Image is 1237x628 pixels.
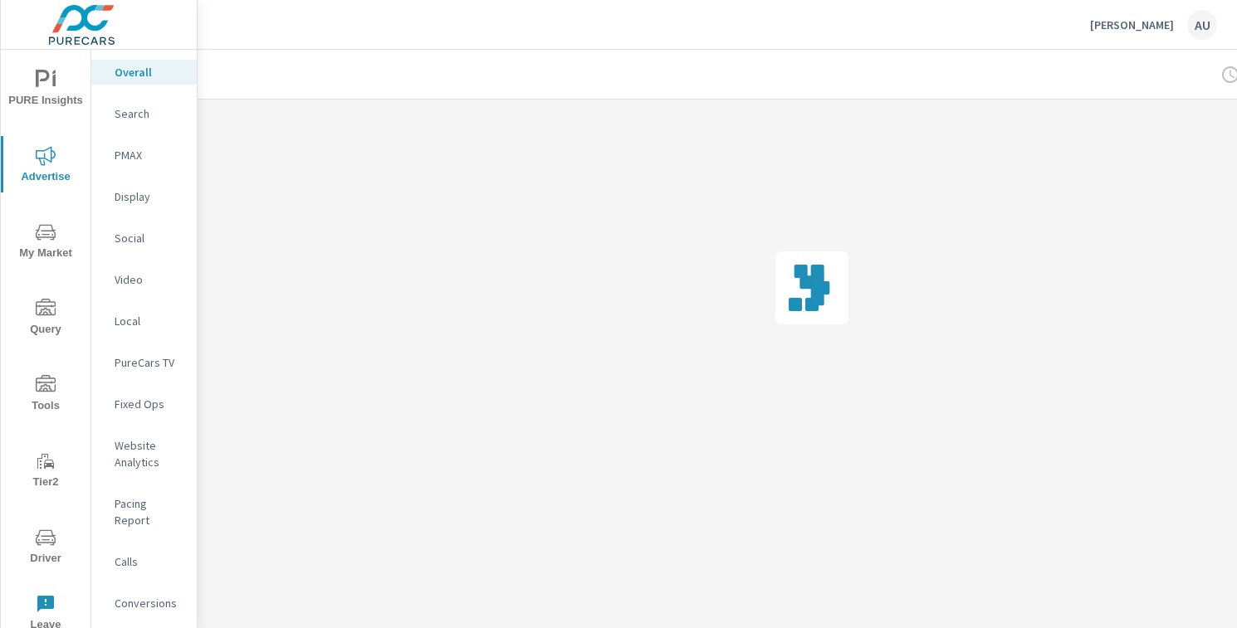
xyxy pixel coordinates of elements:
p: PMAX [115,147,183,163]
div: Conversions [91,591,197,616]
div: Website Analytics [91,433,197,475]
p: Social [115,230,183,246]
div: PureCars TV [91,350,197,375]
p: Display [115,188,183,205]
p: Fixed Ops [115,396,183,412]
p: Pacing Report [115,495,183,528]
p: Local [115,313,183,329]
div: Display [91,184,197,209]
div: Pacing Report [91,491,197,533]
div: Search [91,101,197,126]
span: Tier2 [6,451,86,492]
div: Calls [91,549,197,574]
p: PureCars TV [115,354,183,371]
p: Conversions [115,595,183,611]
div: Overall [91,60,197,85]
div: Local [91,309,197,333]
div: PMAX [91,143,197,168]
span: PURE Insights [6,70,86,110]
p: Calls [115,553,183,570]
div: Social [91,226,197,251]
span: Tools [6,375,86,416]
p: Video [115,271,183,288]
p: Website Analytics [115,437,183,470]
p: Search [115,105,183,122]
span: Advertise [6,146,86,187]
span: My Market [6,222,86,263]
div: AU [1187,10,1217,40]
p: Overall [115,64,183,80]
span: Driver [6,528,86,568]
div: Video [91,267,197,292]
span: Query [6,299,86,339]
div: Fixed Ops [91,392,197,416]
p: [PERSON_NAME] [1090,17,1174,32]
